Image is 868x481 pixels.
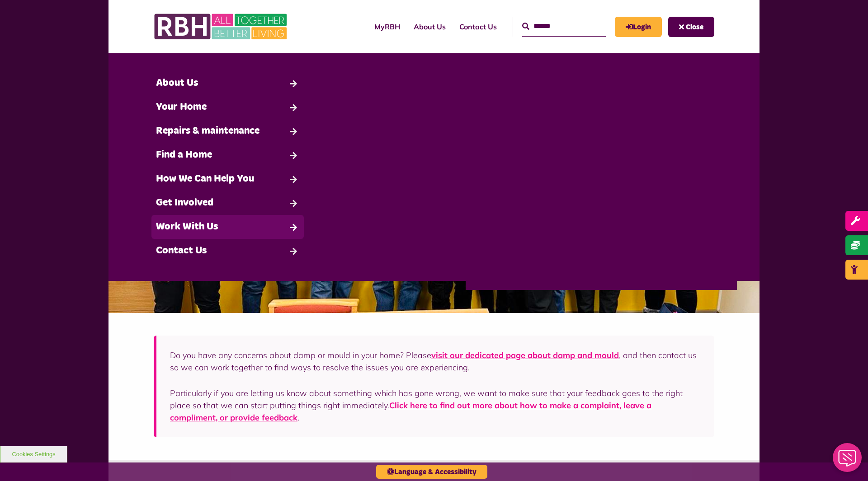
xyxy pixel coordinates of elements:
[686,23,703,31] span: Close
[170,387,701,424] p: Particularly if you are letting us know about something which has gone wrong, we want to make sur...
[615,17,662,37] a: MyRBH
[431,350,619,360] a: visit our dedicated page about damp and mould
[368,14,407,39] a: MyRBH
[453,14,504,39] a: Contact Us
[151,119,304,143] a: Repairs & maintenance
[151,95,304,119] a: Your Home
[151,143,304,167] a: Find a Home
[170,349,701,374] p: Do you have any concerns about damp or mould in your home? Please , and then contact us so we can...
[151,71,304,95] a: About Us
[522,17,606,36] input: Search
[151,167,304,191] a: How We Can Help You
[151,215,304,239] a: Work With Us
[151,191,304,215] a: Get Involved
[376,465,487,479] button: Language & Accessibility
[151,239,304,263] a: Contact Us
[154,9,289,44] img: RBH
[170,400,651,423] a: Click here to find out more about how to make a complaint, leave a compliment, or provide feedback
[827,440,868,481] iframe: Netcall Web Assistant for live chat
[407,14,453,39] a: About Us
[668,17,714,37] button: Navigation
